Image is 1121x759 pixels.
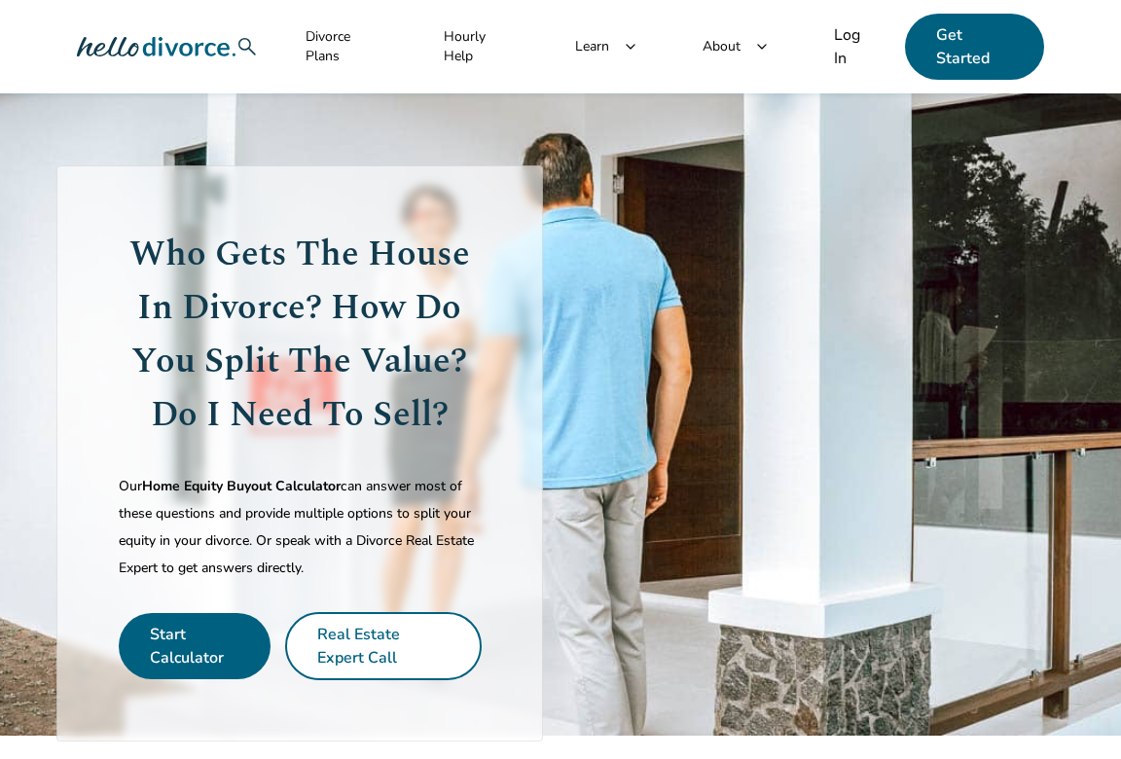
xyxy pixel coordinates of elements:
h1: Who Gets The House In Divorce? How Do You Split The Value? Do I Need To Sell? [119,228,481,442]
a: Log In [803,14,905,80]
a: Aboutkeyboard_arrow_down [671,27,803,66]
span: keyboard_arrow_down [752,37,772,56]
span: keyboard_arrow_down [621,37,640,56]
span: search [235,35,259,58]
a: Start Calculator [150,624,224,669]
a: Get Started [905,14,1044,80]
a: Hourly Help [413,18,544,76]
a: Divorce Plans [274,18,413,76]
span: Home Equity Buyout Calculator [142,477,341,495]
a: Real Estate Expert Call [317,624,400,669]
p: Our can answer most of these questions and provide multiple options to split your equity in your ... [119,473,481,582]
a: Learnkeyboard_arrow_down [544,27,671,66]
